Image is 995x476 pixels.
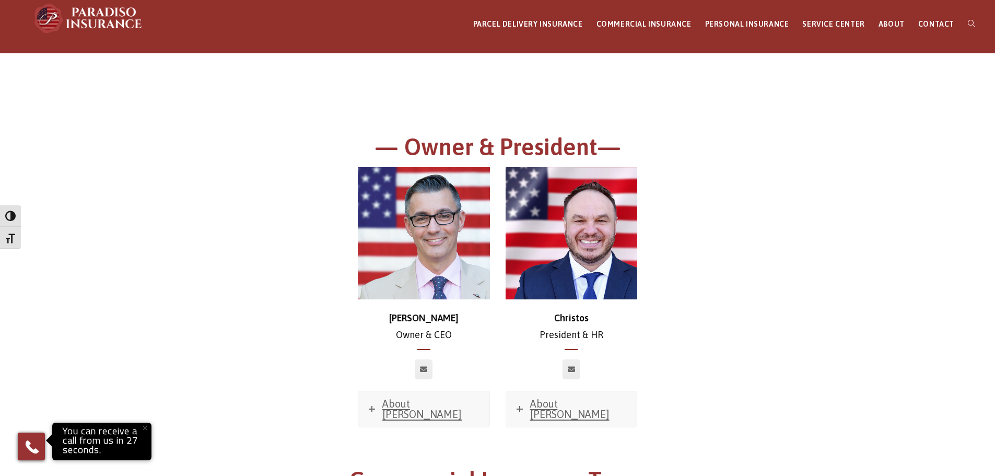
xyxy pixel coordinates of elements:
span: COMMERCIAL INSURANCE [596,20,692,28]
h1: — Owner & President— [210,132,785,168]
span: SERVICE CENTER [802,20,864,28]
strong: Christos [554,312,589,323]
span: ABOUT [879,20,905,28]
button: Close [133,416,156,439]
span: About [PERSON_NAME] [382,398,462,420]
strong: [PERSON_NAME] [389,312,459,323]
span: About [PERSON_NAME] [530,398,610,420]
img: chris-500x500 (1) [358,167,490,299]
img: Paradiso Insurance [31,3,146,34]
span: PARCEL DELIVERY INSURANCE [473,20,583,28]
a: About [PERSON_NAME] [506,391,637,427]
a: About [PERSON_NAME] [358,391,489,427]
p: You can receive a call from us in 27 seconds. [55,425,149,458]
span: PERSONAL INSURANCE [705,20,789,28]
img: Phone icon [24,438,40,455]
span: CONTACT [918,20,954,28]
img: Christos_500x500 [506,167,638,299]
p: President & HR [506,310,638,344]
p: Owner & CEO [358,310,490,344]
